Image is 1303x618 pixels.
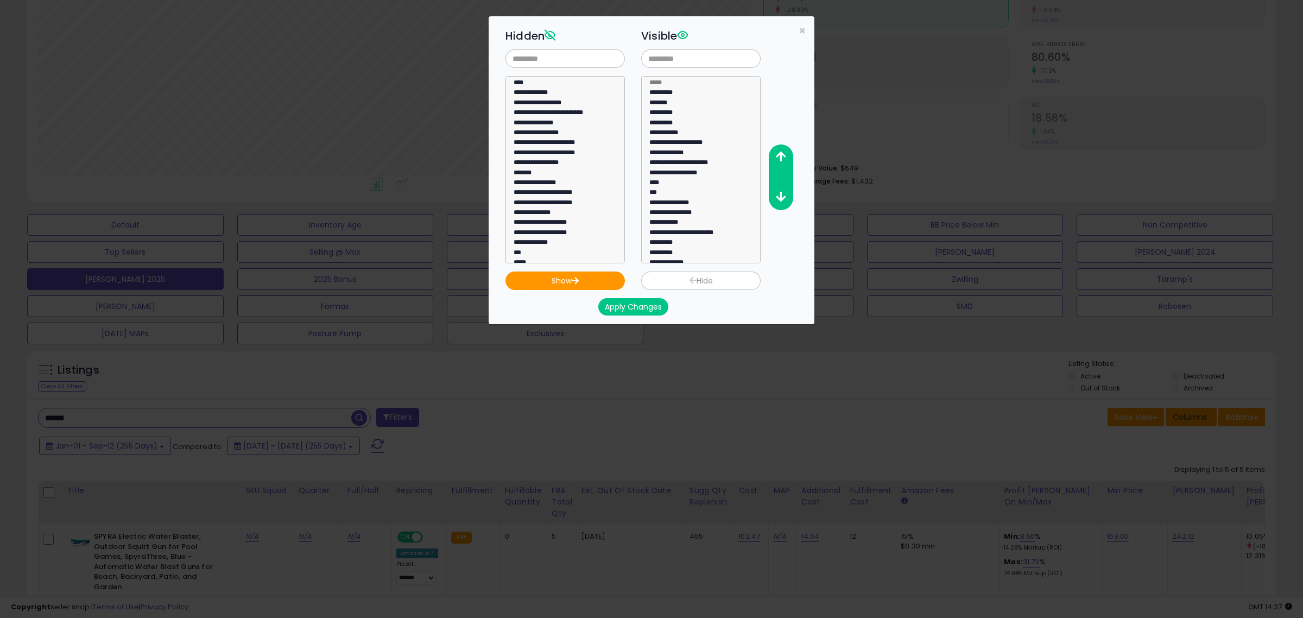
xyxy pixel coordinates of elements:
button: Apply Changes [598,298,668,316]
h3: Visible [641,28,761,44]
button: Show [505,272,625,290]
span: × [799,23,806,39]
h3: Hidden [505,28,625,44]
button: Hide [641,272,761,290]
